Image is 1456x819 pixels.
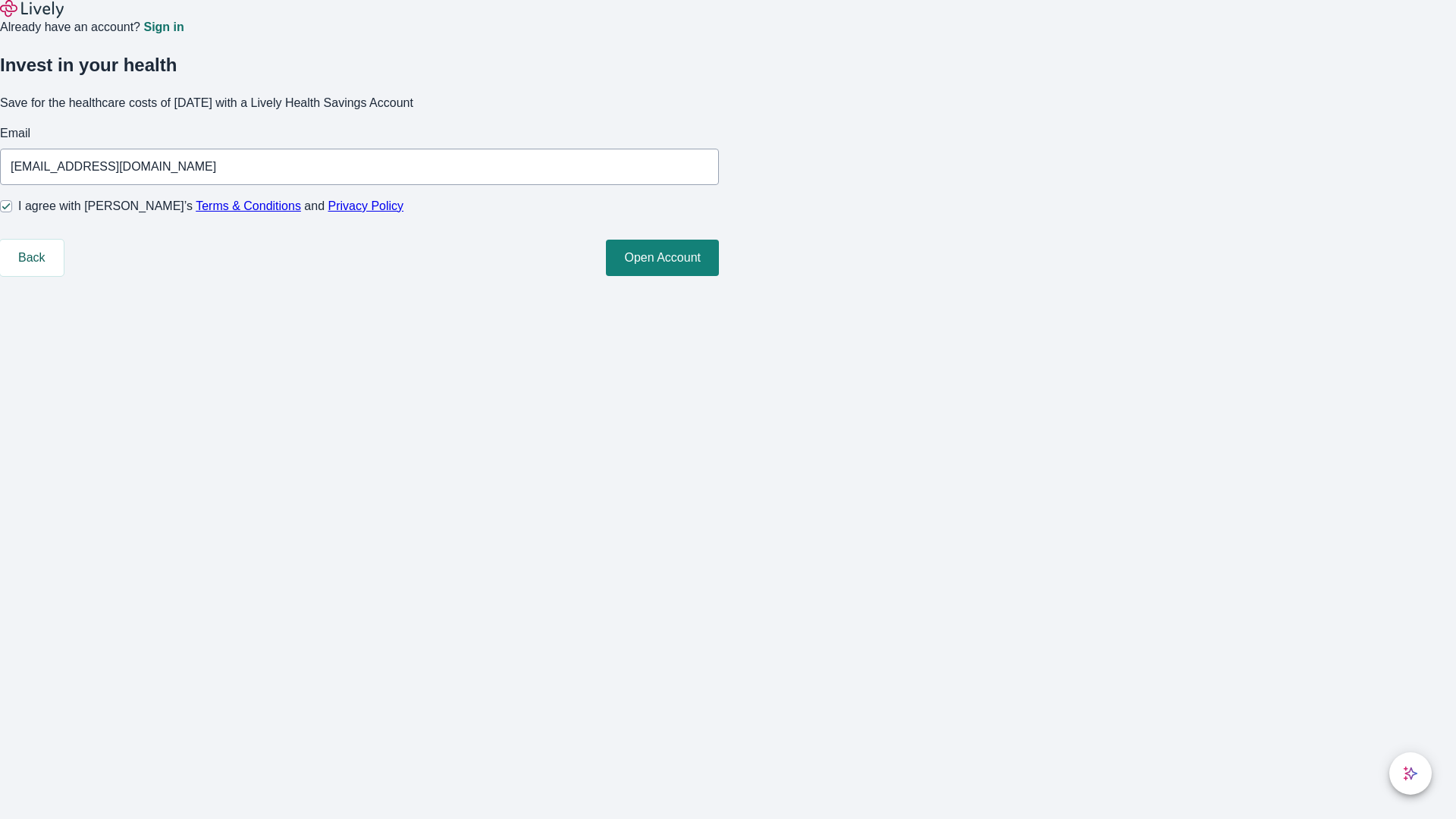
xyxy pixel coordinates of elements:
a: Terms & Conditions [196,199,301,212]
svg: Lively AI Assistant [1403,766,1418,781]
button: chat [1389,752,1432,795]
button: Open Account [606,240,719,276]
a: Sign in [143,21,184,33]
span: I agree with [PERSON_NAME]’s and [18,197,403,215]
a: Privacy Policy [328,199,404,212]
